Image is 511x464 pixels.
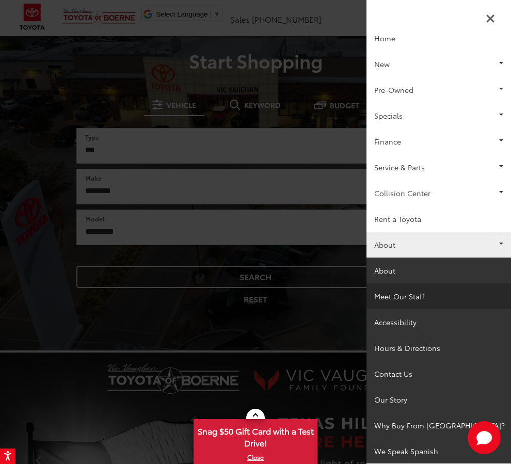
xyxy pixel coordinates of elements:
[366,412,511,438] a: Why Buy From [GEOGRAPHIC_DATA]?
[366,25,511,51] a: Home
[366,180,511,206] a: Collision Center
[366,361,511,387] a: Contact Us
[366,129,511,154] a: Finance
[366,77,511,103] a: Pre-Owned
[366,387,511,412] a: Our Story
[366,438,511,464] a: We Speak Spanish
[366,206,511,232] a: Rent a Toyota
[468,421,501,454] button: Toggle Chat Window
[195,420,316,452] span: Snag $50 Gift Card with a Test Drive!
[366,232,511,258] a: About
[483,10,498,25] button: Close Sidebar
[366,51,511,77] a: New
[366,154,511,180] a: Service & Parts: Opens in a new tab
[366,103,511,129] a: Specials
[366,335,511,361] a: Hours & Directions
[366,283,511,309] a: Meet Our Staff
[366,309,511,335] a: Accessibility: Opens in a new tab
[366,258,511,283] a: About
[468,421,501,454] svg: Start Chat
